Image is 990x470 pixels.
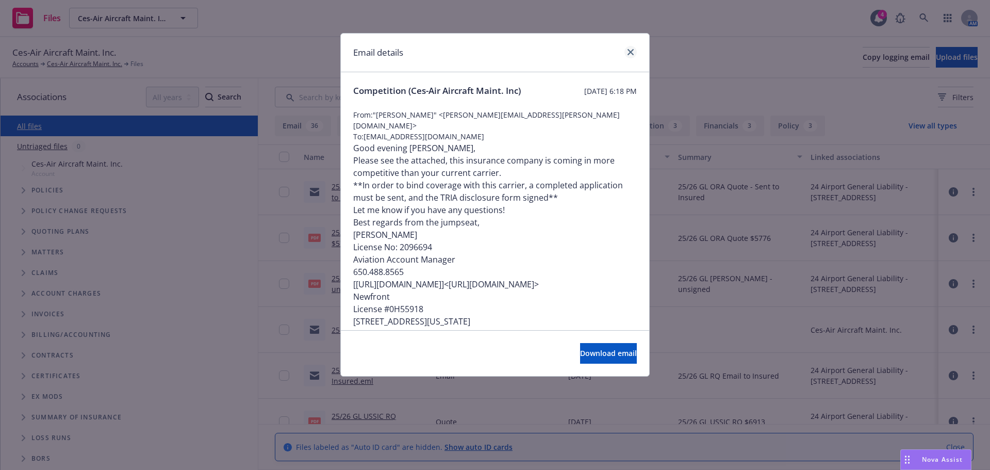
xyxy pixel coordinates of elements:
span: Download email [580,348,637,358]
p: Please see the attached, this insurance company is coming in more competitive than your current c... [353,154,637,179]
p: License No: 2096694 [353,241,637,253]
button: Nova Assist [900,449,971,470]
p: 650.488.8565 [353,266,637,278]
span: Nova Assist [922,455,963,464]
div: Drag to move [901,450,914,469]
a: [URL][DOMAIN_NAME] [356,279,441,290]
p: Good evening [PERSON_NAME], [353,142,637,154]
a: close [624,46,637,58]
p: Aviation Account Manager [353,253,637,266]
p: Let me know if you have any questions! [353,204,637,216]
span: Competition (Ces-Air Aircraft Maint. Inc) [353,85,521,97]
p: Newfront [353,290,637,303]
span: From: "[PERSON_NAME]" <[PERSON_NAME][EMAIL_ADDRESS][PERSON_NAME][DOMAIN_NAME]> [353,109,637,131]
p: **In order to bind coverage with this carrier, a completed application must be sent, and the TRIA... [353,179,637,204]
span: To: [EMAIL_ADDRESS][DOMAIN_NAME] [353,131,637,142]
h1: Email details [353,46,403,59]
p: License #0H55918 [353,303,637,315]
p: [STREET_ADDRESS][US_STATE] [353,315,637,328]
span: [DATE] 6:18 PM [584,86,637,96]
a: [URL][DOMAIN_NAME] [449,279,534,290]
p: [GEOGRAPHIC_DATA] [353,328,637,340]
p: [PERSON_NAME] [353,229,637,241]
p: [ ]< > [353,278,637,290]
p: Best regards from the jumpseat, [353,216,637,229]
button: Download email [580,343,637,364]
